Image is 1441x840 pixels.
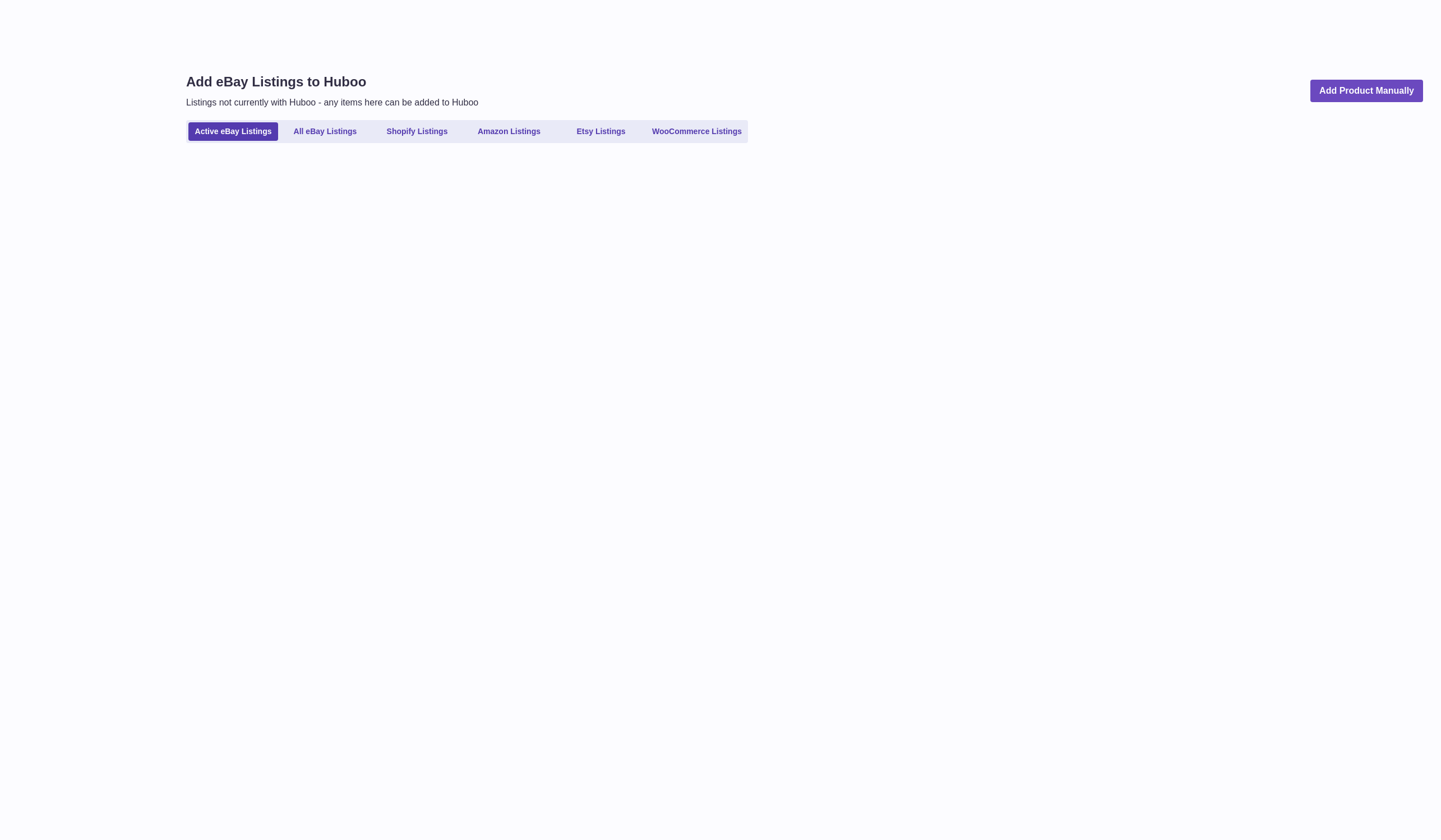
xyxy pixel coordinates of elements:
[188,122,278,141] a: Active eBay Listings
[186,73,478,91] h1: Add eBay Listings to Huboo
[648,122,746,141] a: WooCommerce Listings
[464,122,554,141] a: Amazon Listings
[280,122,370,141] a: All eBay Listings
[1310,80,1423,103] a: Add Product Manually
[556,122,646,141] a: Etsy Listings
[372,122,462,141] a: Shopify Listings
[186,97,478,109] p: Listings not currently with Huboo - any items here can be added to Huboo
